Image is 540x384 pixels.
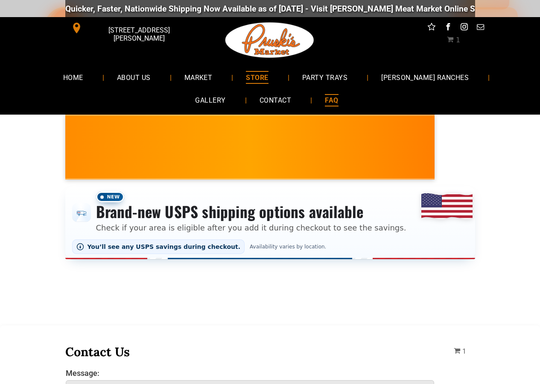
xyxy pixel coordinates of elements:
[426,21,437,35] a: Social network
[247,89,304,112] a: CONTACT
[65,344,435,360] h3: Contact Us
[248,244,328,250] span: Availability varies by location.
[88,243,241,250] span: You’ll see any USPS savings during checkout.
[289,66,360,89] a: PARTY TRAYS
[462,347,466,355] span: 1
[442,21,453,35] a: facebook
[182,89,238,112] a: GALLERY
[50,66,96,89] a: HOME
[224,17,316,63] img: Pruski-s+Market+HQ+Logo2-1920w.png
[96,222,406,233] p: Check if your area is eligible after you add it during checkout to see the savings.
[475,21,486,35] a: email
[233,66,281,89] a: STORE
[84,22,194,47] span: [STREET_ADDRESS][PERSON_NAME]
[65,21,196,35] a: [STREET_ADDRESS][PERSON_NAME]
[368,66,482,89] a: [PERSON_NAME] RANCHES
[96,192,124,202] span: New
[96,202,406,221] h3: Brand-new USPS shipping options available
[458,21,470,35] a: instagram
[66,369,435,378] label: Message:
[456,36,460,44] span: 1
[104,66,163,89] a: ABOUT US
[325,94,338,106] span: FAQ
[312,89,351,112] a: FAQ
[65,186,475,259] div: Shipping options announcement
[172,66,225,89] a: MARKET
